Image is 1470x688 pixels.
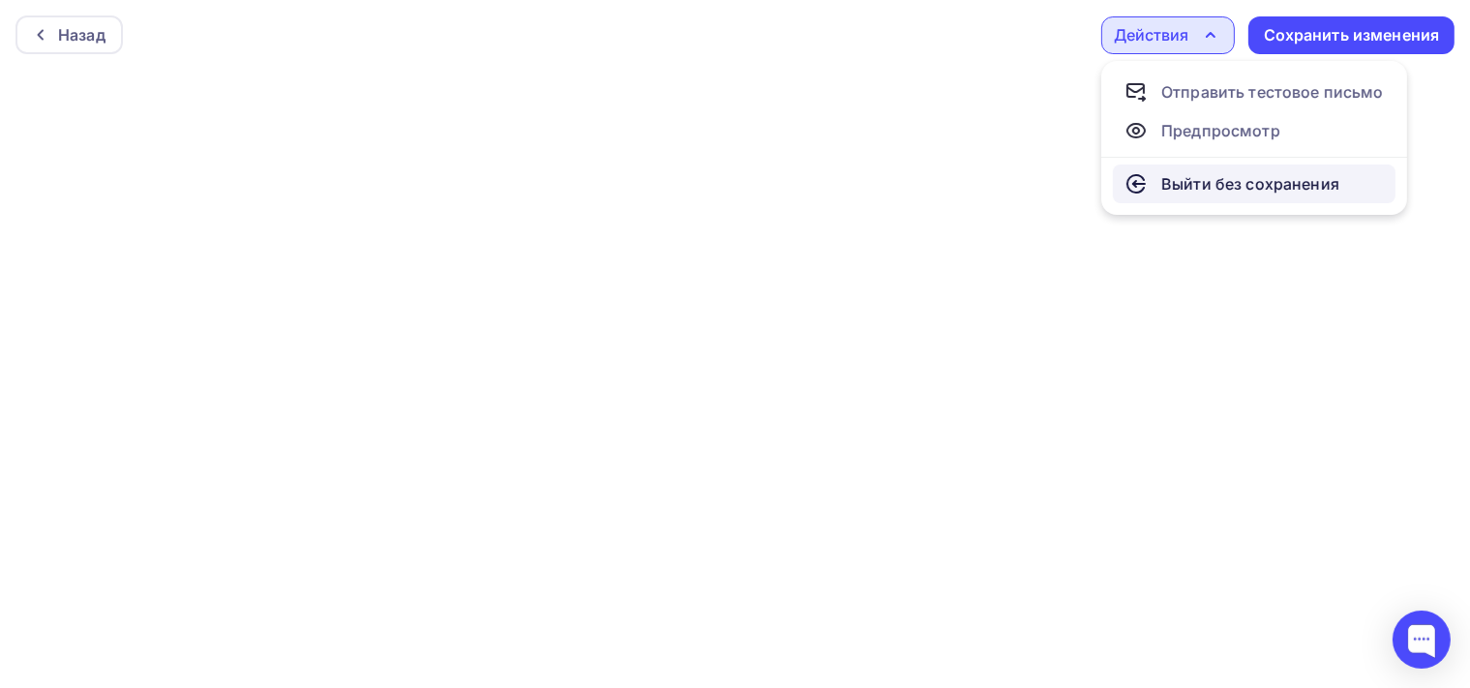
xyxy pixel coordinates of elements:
div: Отправить тестовое письмо [1161,80,1384,104]
div: Назад [58,23,105,46]
button: Действия [1101,16,1235,54]
div: Выйти без сохранения [1161,172,1339,195]
div: Предпросмотр [1161,119,1280,142]
ul: Действия [1101,61,1407,215]
div: Действия [1114,23,1188,46]
div: Сохранить изменения [1264,24,1440,46]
